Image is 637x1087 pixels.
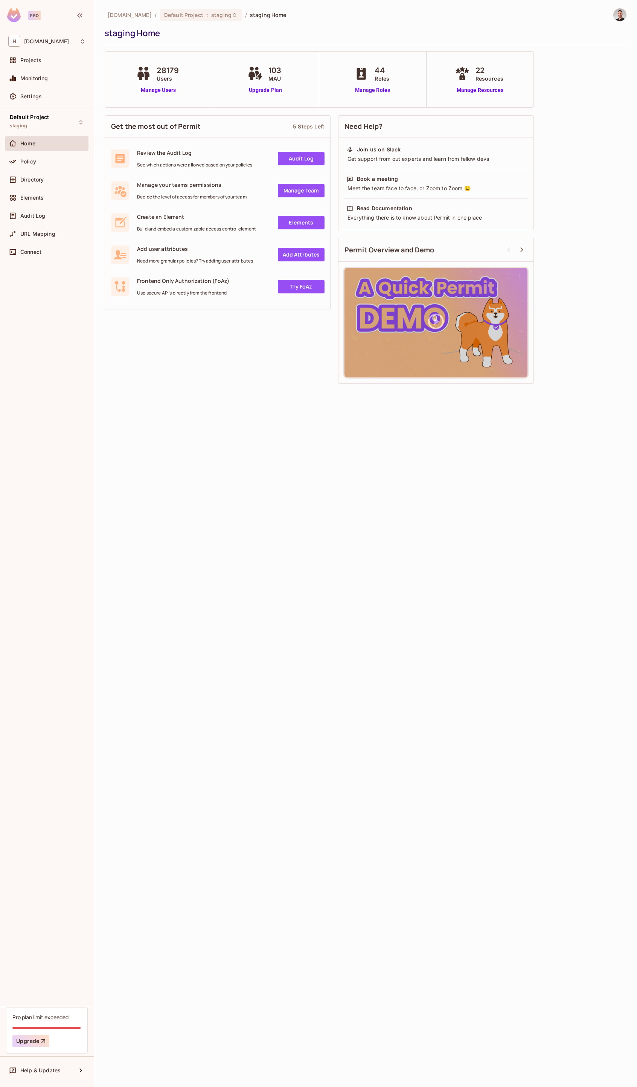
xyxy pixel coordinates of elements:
div: Pro plan limit exceeded [12,1014,69,1021]
span: Projects [20,57,41,63]
a: Manage Team [278,184,325,197]
div: staging Home [105,27,623,39]
span: 103 [268,65,281,76]
span: Frontend Only Authorization (FoAz) [137,277,229,284]
div: Pro [28,11,41,20]
a: Try FoAz [278,280,325,293]
span: Monitoring [20,75,48,81]
span: Settings [20,93,42,99]
a: Elements [278,216,325,229]
span: Resources [475,75,503,82]
span: staging [211,11,232,18]
span: Default Project [10,114,49,120]
span: 22 [475,65,503,76]
span: Workspace: honeycombinsurance.com [24,38,69,44]
img: dor@honeycombinsurance.com [614,9,626,21]
a: Manage Users [134,86,183,94]
span: Permit Overview and Demo [344,245,434,255]
span: Need more granular policies? Try adding user attributes [137,258,253,264]
span: Users [157,75,179,82]
span: MAU [268,75,281,82]
a: Audit Log [278,152,325,165]
span: staging [10,123,27,129]
img: SReyMgAAAABJRU5ErkJggg== [7,8,21,22]
span: Help & Updates [20,1067,61,1073]
span: Connect [20,249,41,255]
li: / [245,11,247,18]
li: / [155,11,157,18]
span: See which actions were allowed based on your policies [137,162,252,168]
div: Read Documentation [357,205,412,212]
div: 5 Steps Left [293,123,324,130]
span: Elements [20,195,44,201]
a: Add Attrbutes [278,248,325,261]
span: Need Help? [344,122,383,131]
span: Review the Audit Log [137,149,252,156]
span: 28179 [157,65,179,76]
div: Everything there is to know about Permit in one place [347,214,525,221]
span: Build and embed a customizable access control element [137,226,256,232]
span: Get the most out of Permit [111,122,201,131]
div: Join us on Slack [357,146,401,153]
span: Audit Log [20,213,45,219]
span: URL Mapping [20,231,55,237]
span: : [206,12,209,18]
span: Home [20,140,36,147]
div: Get support from out experts and learn from fellow devs [347,155,525,163]
span: Add user attributes [137,245,253,252]
a: Upgrade Plan [246,86,285,94]
button: Upgrade [12,1035,49,1047]
span: Manage your teams permissions [137,181,247,188]
span: Use secure API's directly from the frontend [137,290,229,296]
span: Decide the level of access for members of your team [137,194,247,200]
span: Directory [20,177,44,183]
span: the active workspace [108,11,152,18]
a: Manage Roles [352,86,393,94]
a: Manage Resources [453,86,507,94]
span: Policy [20,159,36,165]
span: 44 [375,65,389,76]
span: staging Home [250,11,286,18]
div: Book a meeting [357,175,398,183]
span: Create an Element [137,213,256,220]
span: Roles [375,75,389,82]
div: Meet the team face to face, or Zoom to Zoom 😉 [347,185,525,192]
span: Default Project [164,11,203,18]
span: H [8,36,20,47]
